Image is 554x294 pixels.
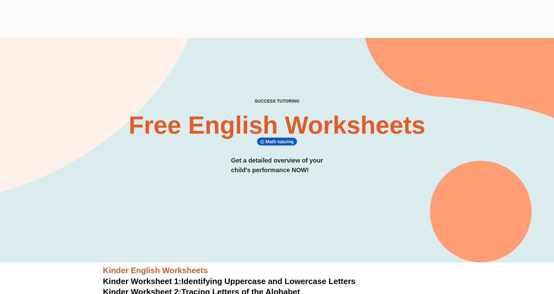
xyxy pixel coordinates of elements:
[265,139,296,145] span: Math tutoring
[103,265,451,276] h3: Kinder English Worksheets
[103,277,356,286] a: Kinder Worksheet 1:Identifying Uppercase and Lowercase Letters
[203,99,351,104] h4: SUCCESS TUTORING​
[113,113,441,138] h2: Free English Worksheets​
[257,137,297,146] div: Math tutoring
[103,277,181,286] span: Kinder Worksheet 1:
[231,156,323,175] h3: Get a detailed overview of your child's performance NOW!
[523,264,554,294] iframe: Chat Widget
